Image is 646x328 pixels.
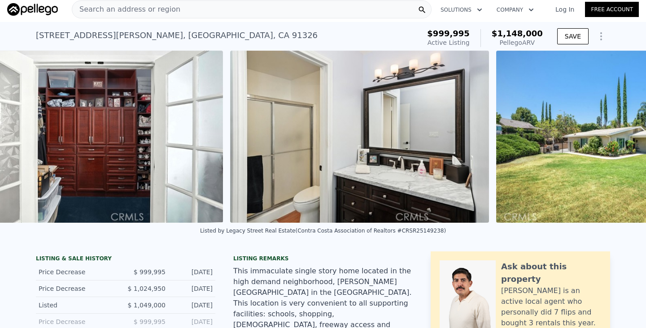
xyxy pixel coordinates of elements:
[173,317,213,326] div: [DATE]
[501,260,601,285] div: Ask about this property
[585,2,639,17] a: Free Account
[7,3,58,16] img: Pellego
[72,4,180,15] span: Search an address or region
[489,2,541,18] button: Company
[545,5,585,14] a: Log In
[492,29,543,38] span: $1,148,000
[134,268,166,276] span: $ 999,995
[134,318,166,325] span: $ 999,995
[492,38,543,47] div: Pellego ARV
[233,255,413,262] div: Listing remarks
[592,27,610,45] button: Show Options
[173,284,213,293] div: [DATE]
[230,51,489,223] img: Sale: 167034858 Parcel: 53179431
[36,255,215,264] div: LISTING & SALE HISTORY
[173,301,213,310] div: [DATE]
[39,317,118,326] div: Price Decrease
[36,29,318,42] div: [STREET_ADDRESS][PERSON_NAME] , [GEOGRAPHIC_DATA] , CA 91326
[427,29,470,38] span: $999,995
[173,268,213,276] div: [DATE]
[39,284,118,293] div: Price Decrease
[557,28,589,44] button: SAVE
[433,2,489,18] button: Solutions
[39,268,118,276] div: Price Decrease
[39,301,118,310] div: Listed
[127,285,166,292] span: $ 1,024,950
[428,39,470,46] span: Active Listing
[127,302,166,309] span: $ 1,049,000
[200,228,446,234] div: Listed by Legacy Street Real Estate (Contra Costa Association of Realtors #CRSR25149238)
